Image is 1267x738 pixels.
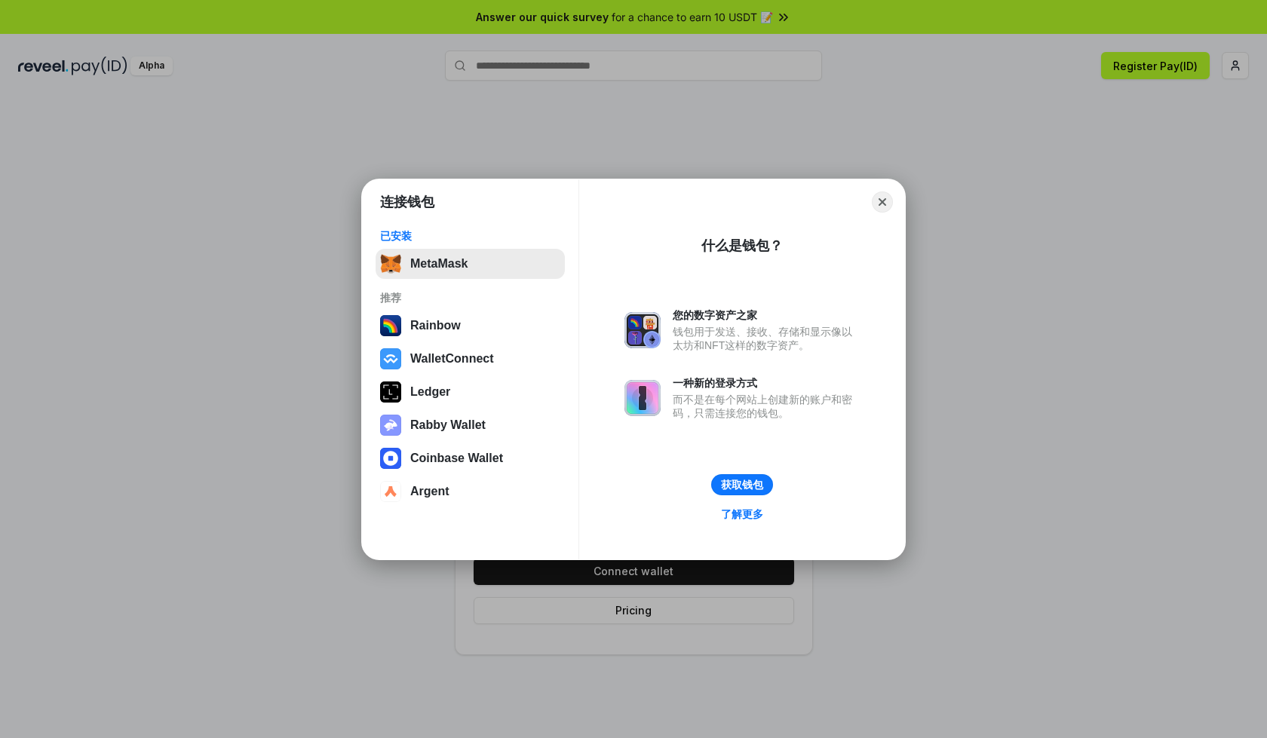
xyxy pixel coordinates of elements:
[380,193,434,211] h1: 连接钱包
[872,191,893,213] button: Close
[410,418,486,432] div: Rabby Wallet
[376,443,565,473] button: Coinbase Wallet
[410,319,461,332] div: Rainbow
[380,381,401,403] img: svg+xml,%3Csvg%20xmlns%3D%22http%3A%2F%2Fwww.w3.org%2F2000%2Fsvg%22%20width%3D%2228%22%20height%3...
[673,308,860,322] div: 您的数字资产之家
[410,385,450,399] div: Ledger
[380,253,401,274] img: svg+xml,%3Csvg%20fill%3D%22none%22%20height%3D%2233%22%20viewBox%3D%220%200%2035%2033%22%20width%...
[673,325,860,352] div: 钱包用于发送、接收、存储和显示像以太坊和NFT这样的数字资产。
[376,344,565,374] button: WalletConnect
[410,257,468,271] div: MetaMask
[410,352,494,366] div: WalletConnect
[380,481,401,502] img: svg+xml,%3Csvg%20width%3D%2228%22%20height%3D%2228%22%20viewBox%3D%220%200%2028%2028%22%20fill%3D...
[410,452,503,465] div: Coinbase Wallet
[380,229,560,243] div: 已安装
[380,315,401,336] img: svg+xml,%3Csvg%20width%3D%22120%22%20height%3D%22120%22%20viewBox%3D%220%200%20120%20120%22%20fil...
[721,478,763,491] div: 获取钱包
[410,485,449,498] div: Argent
[624,312,661,348] img: svg+xml,%3Csvg%20xmlns%3D%22http%3A%2F%2Fwww.w3.org%2F2000%2Fsvg%22%20fill%3D%22none%22%20viewBox...
[624,380,661,416] img: svg+xml,%3Csvg%20xmlns%3D%22http%3A%2F%2Fwww.w3.org%2F2000%2Fsvg%22%20fill%3D%22none%22%20viewBox...
[376,249,565,279] button: MetaMask
[380,415,401,436] img: svg+xml,%3Csvg%20xmlns%3D%22http%3A%2F%2Fwww.w3.org%2F2000%2Fsvg%22%20fill%3D%22none%22%20viewBox...
[721,507,763,521] div: 了解更多
[673,393,860,420] div: 而不是在每个网站上创建新的账户和密码，只需连接您的钱包。
[701,237,783,255] div: 什么是钱包？
[376,476,565,507] button: Argent
[673,376,860,390] div: 一种新的登录方式
[380,291,560,305] div: 推荐
[376,377,565,407] button: Ledger
[380,348,401,369] img: svg+xml,%3Csvg%20width%3D%2228%22%20height%3D%2228%22%20viewBox%3D%220%200%2028%2028%22%20fill%3D...
[376,311,565,341] button: Rainbow
[376,410,565,440] button: Rabby Wallet
[712,504,772,524] a: 了解更多
[380,448,401,469] img: svg+xml,%3Csvg%20width%3D%2228%22%20height%3D%2228%22%20viewBox%3D%220%200%2028%2028%22%20fill%3D...
[711,474,773,495] button: 获取钱包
